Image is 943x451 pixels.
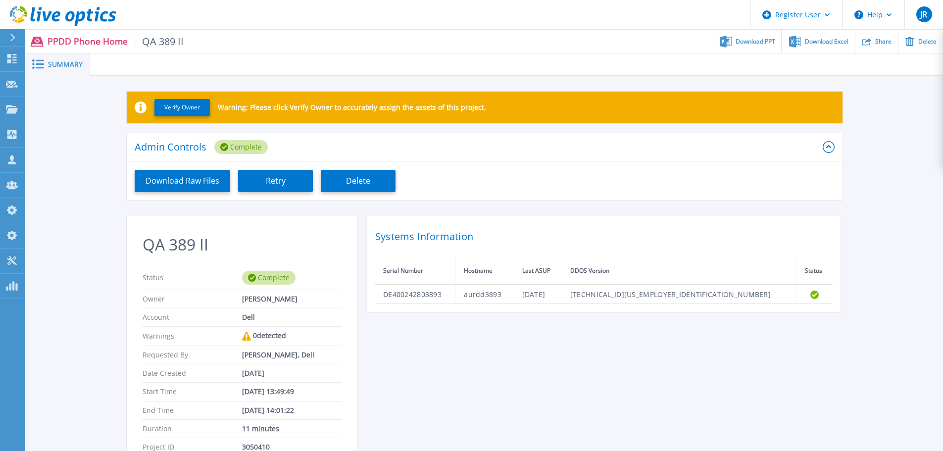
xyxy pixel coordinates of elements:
[796,257,833,285] th: Status
[875,39,892,45] span: Share
[242,388,342,396] div: [DATE] 13:49:49
[375,228,833,246] h2: Systems Information
[154,99,210,116] button: Verify Owner
[242,369,342,377] div: [DATE]
[242,295,342,303] div: [PERSON_NAME]
[143,313,242,321] p: Account
[143,236,342,254] h2: QA 389 II
[805,39,848,45] span: Download Excel
[375,257,456,285] th: Serial Number
[136,36,184,47] span: QA 389 II
[562,257,796,285] th: DDOS Version
[143,271,242,285] p: Status
[242,313,342,321] div: Dell
[918,39,937,45] span: Delete
[135,170,230,192] button: Download Raw Files
[143,332,242,341] p: Warnings
[242,425,342,433] div: 11 minutes
[920,10,927,18] span: JR
[238,170,313,192] button: Retry
[48,61,83,68] span: Summary
[456,257,514,285] th: Hostname
[242,406,342,414] div: [DATE] 14:01:22
[375,285,456,304] td: DE400242803893
[143,443,242,451] p: Project ID
[562,285,796,304] td: [TECHNICAL_ID][US_EMPLOYER_IDENTIFICATION_NUMBER]
[143,388,242,396] p: Start Time
[214,140,268,154] div: Complete
[456,285,514,304] td: aurdd3893
[242,332,342,341] div: 0 detected
[143,406,242,414] p: End Time
[242,271,296,285] div: Complete
[514,285,562,304] td: [DATE]
[143,351,242,359] p: Requested By
[135,142,206,152] p: Admin Controls
[242,443,342,451] div: 3050410
[514,257,562,285] th: Last ASUP
[48,36,184,47] p: PPDD Phone Home
[143,295,242,303] p: Owner
[321,170,396,192] button: Delete
[143,425,242,433] p: Duration
[242,351,342,359] div: [PERSON_NAME], Dell
[218,103,486,111] p: Warning: Please click Verify Owner to accurately assign the assets of this project.
[736,39,775,45] span: Download PPT
[143,369,242,377] p: Date Created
